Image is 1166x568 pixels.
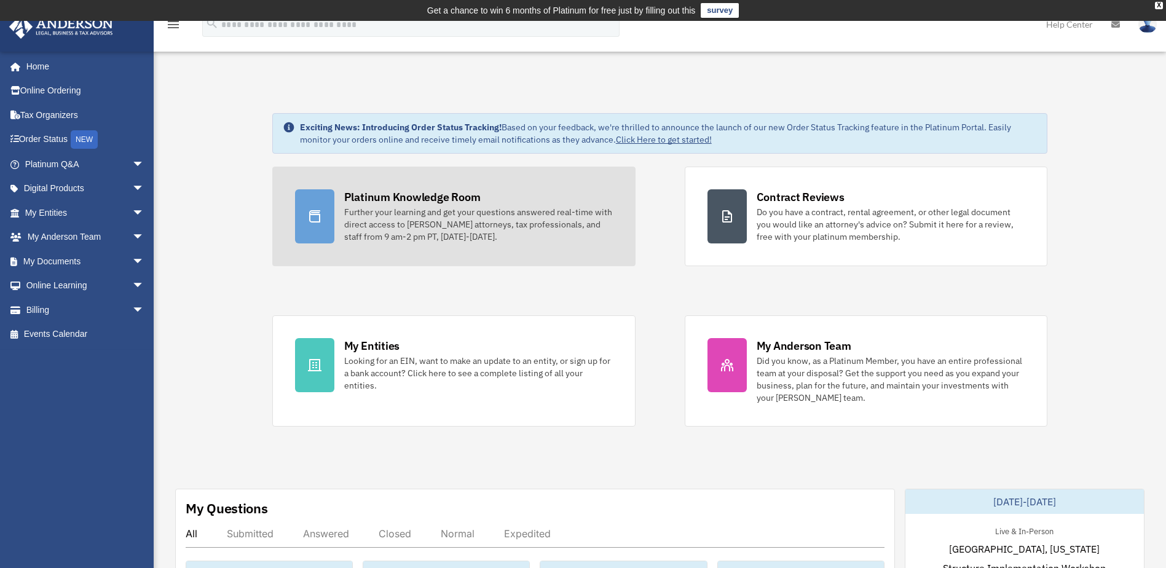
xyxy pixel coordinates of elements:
a: Platinum Q&Aarrow_drop_down [9,152,163,176]
a: Tax Organizers [9,103,163,127]
div: My Questions [186,499,268,518]
a: My Anderson Team Did you know, as a Platinum Member, you have an entire professional team at your... [685,315,1048,427]
i: menu [166,17,181,32]
a: My Entitiesarrow_drop_down [9,200,163,225]
span: arrow_drop_down [132,176,157,202]
a: Home [9,54,157,79]
a: survey [701,3,739,18]
div: Platinum Knowledge Room [344,189,481,205]
span: arrow_drop_down [132,152,157,177]
span: arrow_drop_down [132,225,157,250]
strong: Exciting News: Introducing Order Status Tracking! [300,122,502,133]
div: NEW [71,130,98,149]
a: Digital Productsarrow_drop_down [9,176,163,201]
a: Online Learningarrow_drop_down [9,274,163,298]
div: Live & In-Person [985,524,1063,537]
span: arrow_drop_down [132,200,157,226]
div: My Anderson Team [757,338,851,353]
div: Normal [441,527,475,540]
div: Further your learning and get your questions answered real-time with direct access to [PERSON_NAM... [344,206,613,243]
div: Did you know, as a Platinum Member, you have an entire professional team at your disposal? Get th... [757,355,1025,404]
span: arrow_drop_down [132,298,157,323]
span: arrow_drop_down [132,249,157,274]
div: Closed [379,527,411,540]
div: Expedited [504,527,551,540]
img: User Pic [1138,15,1157,33]
a: Online Ordering [9,79,163,103]
div: close [1155,2,1163,9]
div: Do you have a contract, rental agreement, or other legal document you would like an attorney's ad... [757,206,1025,243]
div: My Entities [344,338,400,353]
div: [DATE]-[DATE] [905,489,1144,514]
a: My Entities Looking for an EIN, want to make an update to an entity, or sign up for a bank accoun... [272,315,636,427]
div: Based on your feedback, we're thrilled to announce the launch of our new Order Status Tracking fe... [300,121,1038,146]
i: search [205,17,219,30]
div: Contract Reviews [757,189,845,205]
div: Get a chance to win 6 months of Platinum for free just by filling out this [427,3,696,18]
span: [GEOGRAPHIC_DATA], [US_STATE] [949,542,1100,556]
a: My Anderson Teamarrow_drop_down [9,225,163,250]
a: Billingarrow_drop_down [9,298,163,322]
a: Platinum Knowledge Room Further your learning and get your questions answered real-time with dire... [272,167,636,266]
a: Contract Reviews Do you have a contract, rental agreement, or other legal document you would like... [685,167,1048,266]
a: menu [166,22,181,32]
a: Order StatusNEW [9,127,163,152]
div: All [186,527,197,540]
div: Submitted [227,527,274,540]
a: Click Here to get started! [616,134,712,145]
span: arrow_drop_down [132,274,157,299]
div: Answered [303,527,349,540]
a: Events Calendar [9,322,163,347]
img: Anderson Advisors Platinum Portal [6,15,117,39]
a: My Documentsarrow_drop_down [9,249,163,274]
div: Looking for an EIN, want to make an update to an entity, or sign up for a bank account? Click her... [344,355,613,392]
